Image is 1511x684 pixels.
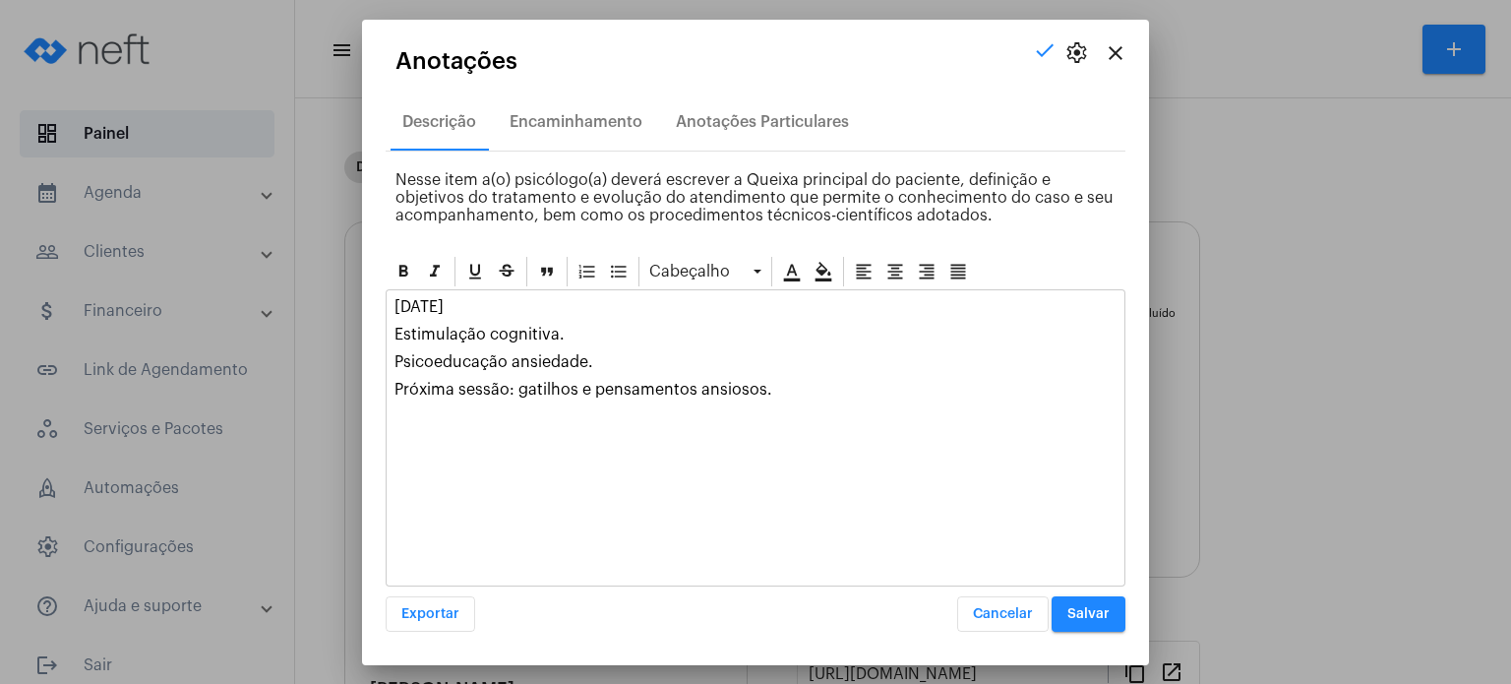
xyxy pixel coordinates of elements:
mat-icon: close [1104,41,1127,65]
div: Anotações Particulares [676,113,849,131]
div: Cabeçalho [644,257,766,286]
button: settings [1057,33,1096,73]
p: Próxima sessão: gatilhos e pensamentos ansiosos. [394,381,1117,399]
div: Alinhar justificado [943,257,973,286]
span: Nesse item a(o) psicólogo(a) deverá escrever a Queixa principal do paciente, definição e objetivo... [395,172,1114,223]
div: Cor do texto [777,257,807,286]
div: Ordered List [573,257,602,286]
p: Estimulação cognitiva. [394,326,1117,343]
span: Salvar [1067,607,1110,621]
mat-icon: check [1033,38,1057,62]
div: Itálico [420,257,450,286]
span: settings [1064,41,1088,65]
div: Descrição [402,113,476,131]
div: Alinhar à direita [912,257,941,286]
div: Sublinhado [460,257,490,286]
span: Exportar [401,607,459,621]
div: Blockquote [532,257,562,286]
p: [DATE] [394,298,1117,316]
span: Cancelar [973,607,1033,621]
div: Strike [492,257,521,286]
div: Alinhar ao centro [880,257,910,286]
button: Salvar [1052,596,1125,632]
p: Psicoeducação ansiedade. [394,353,1117,371]
div: Negrito [389,257,418,286]
button: Cancelar [957,596,1049,632]
div: Alinhar à esquerda [849,257,878,286]
div: Cor de fundo [809,257,838,286]
button: Exportar [386,596,475,632]
div: Encaminhamento [510,113,642,131]
div: Bullet List [604,257,634,286]
span: Anotações [395,48,517,74]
